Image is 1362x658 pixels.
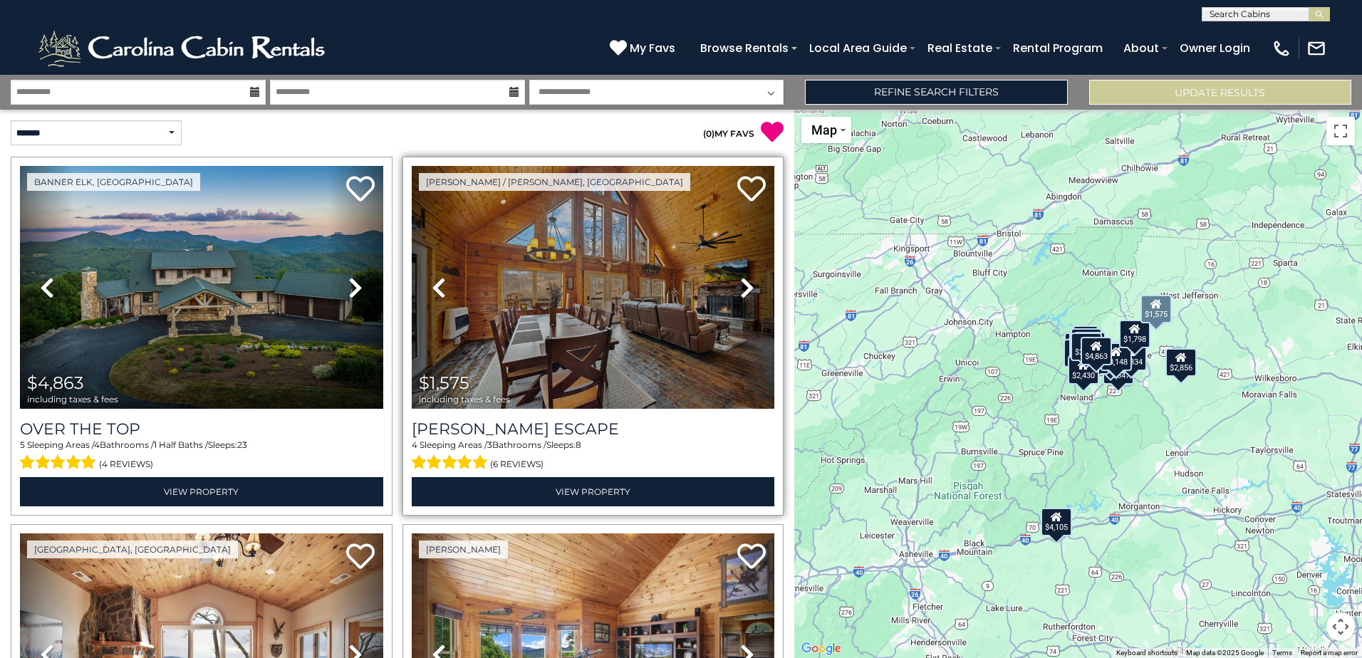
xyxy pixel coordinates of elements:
span: $4,863 [27,372,84,393]
span: 0 [706,128,712,139]
span: Map [811,122,837,137]
div: $2,922 [1069,330,1101,359]
a: Add to favorites [737,542,766,573]
a: Add to favorites [346,174,375,205]
div: $4,105 [1041,508,1072,536]
a: Terms [1272,649,1292,657]
img: thumbnail_167153549.jpeg [20,166,383,409]
a: [PERSON_NAME] Escape [412,419,775,439]
div: $2,430 [1068,356,1099,385]
a: Banner Elk, [GEOGRAPHIC_DATA] [27,173,200,191]
a: Real Estate [920,36,999,61]
a: Over The Top [20,419,383,439]
div: $2,031 [1070,328,1101,357]
a: [PERSON_NAME] [419,540,508,558]
span: ( ) [703,128,714,139]
div: $2,439 [1098,341,1129,370]
span: (6 reviews) [490,455,544,474]
button: Toggle fullscreen view [1326,117,1355,145]
span: including taxes & fees [27,395,118,404]
a: View Property [20,477,383,506]
a: Add to favorites [737,174,766,205]
div: Sleeping Areas / Bathrooms / Sleeps: [412,439,775,473]
a: Report a map error [1301,649,1358,657]
span: (4 reviews) [99,455,153,474]
button: Update Results [1089,80,1351,105]
span: $1,575 [419,372,469,393]
img: mail-regular-white.png [1306,38,1326,58]
button: Map camera controls [1326,612,1355,641]
img: Google [798,639,845,658]
a: (0)MY FAVS [703,128,754,139]
span: 4 [412,439,417,450]
div: $2,119 [1071,333,1102,361]
a: Refine Search Filters [805,80,1067,105]
span: 1 Half Baths / [154,439,208,450]
a: [GEOGRAPHIC_DATA], [GEOGRAPHIC_DATA] [27,540,238,558]
div: $3,148 [1101,343,1132,371]
a: Rental Program [1006,36,1110,61]
a: Open this area in Google Maps (opens a new window) [798,639,845,658]
span: My Favs [630,39,675,57]
span: 8 [576,439,581,450]
div: $4,863 [1081,337,1112,365]
img: White-1-2.png [36,27,331,70]
a: About [1116,36,1166,61]
a: View Property [412,477,775,506]
a: [PERSON_NAME] / [PERSON_NAME], [GEOGRAPHIC_DATA] [419,173,690,191]
a: Owner Login [1173,36,1257,61]
a: My Favs [610,39,679,58]
span: 5 [20,439,25,450]
div: Sleeping Areas / Bathrooms / Sleeps: [20,439,383,473]
a: Local Area Guide [802,36,914,61]
div: $1,575 [1140,295,1171,323]
span: 23 [237,439,247,450]
img: thumbnail_168122120.jpeg [412,166,775,409]
div: $946 [1073,325,1098,354]
span: 4 [94,439,100,450]
div: $2,856 [1165,348,1197,377]
h3: Todd Escape [412,419,775,439]
div: $1,798 [1119,320,1150,348]
button: Keyboard shortcuts [1116,648,1178,658]
img: phone-regular-white.png [1272,38,1291,58]
div: $2,334 [1116,343,1147,371]
button: Change map style [801,117,851,143]
span: Map data ©2025 Google [1186,649,1264,657]
span: including taxes & fees [419,395,510,404]
span: 3 [487,439,492,450]
div: $2,564 [1064,339,1095,367]
a: Browse Rentals [693,36,796,61]
a: Add to favorites [346,542,375,573]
